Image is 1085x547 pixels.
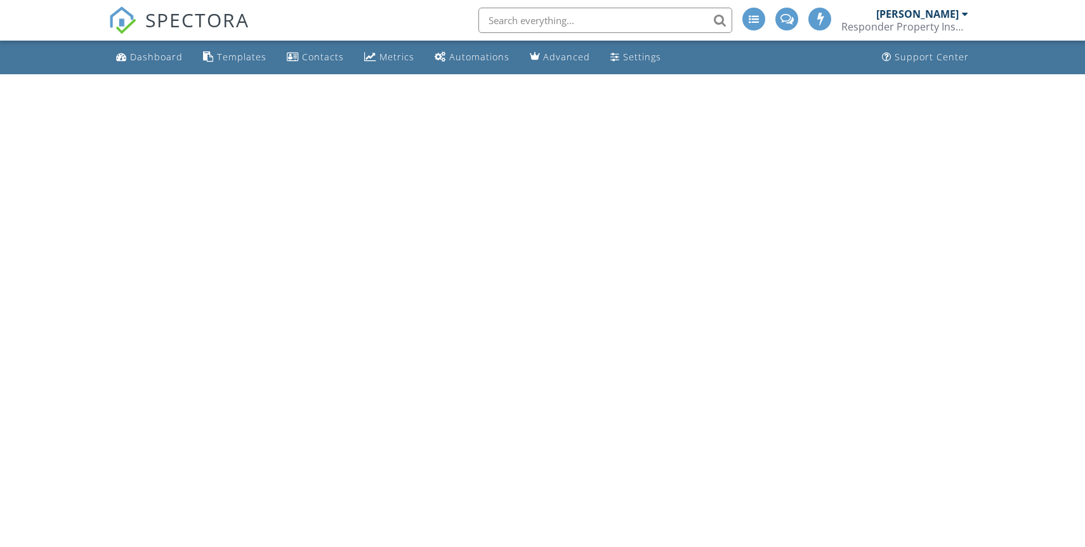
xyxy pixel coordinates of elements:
[282,46,349,69] a: Contacts
[145,6,249,33] span: SPECTORA
[198,46,272,69] a: Templates
[478,8,732,33] input: Search everything...
[430,46,515,69] a: Automations (Advanced)
[525,46,595,69] a: Advanced
[359,46,419,69] a: Metrics
[543,51,590,63] div: Advanced
[130,51,183,63] div: Dashboard
[109,17,249,44] a: SPECTORA
[111,46,188,69] a: Dashboard
[302,51,344,63] div: Contacts
[217,51,266,63] div: Templates
[449,51,510,63] div: Automations
[876,8,959,20] div: [PERSON_NAME]
[623,51,661,63] div: Settings
[877,46,974,69] a: Support Center
[605,46,666,69] a: Settings
[895,51,969,63] div: Support Center
[841,20,968,33] div: Responder Property Inspections
[109,6,136,34] img: The Best Home Inspection Software - Spectora
[379,51,414,63] div: Metrics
